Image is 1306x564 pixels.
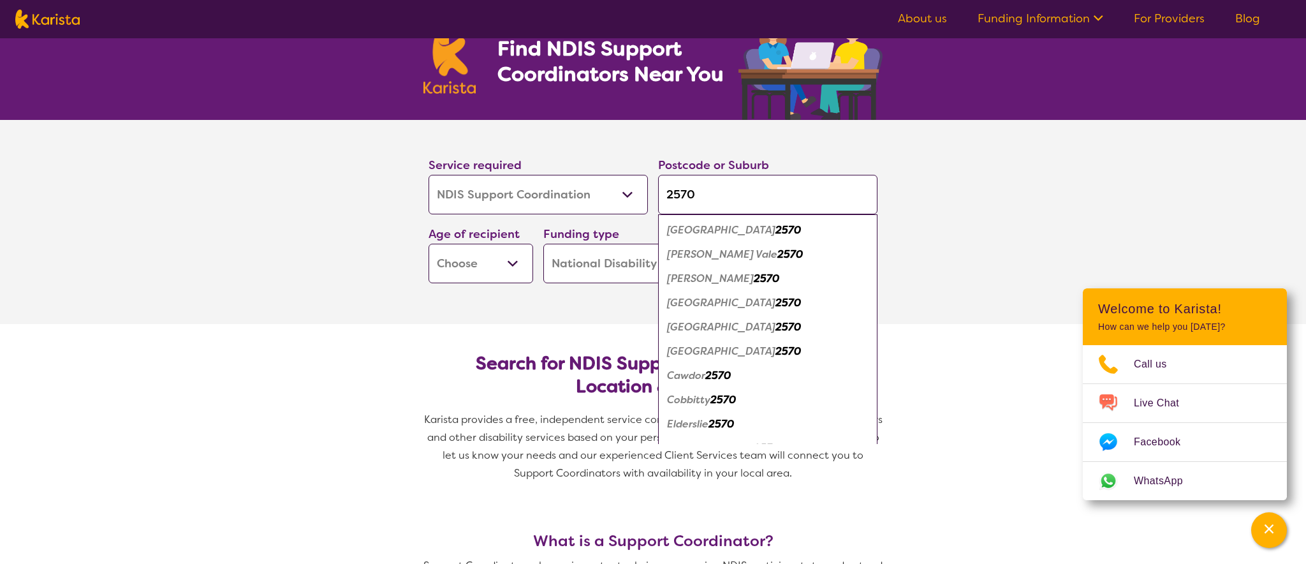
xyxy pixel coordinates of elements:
[738,8,883,120] img: support-coordination
[664,412,871,436] div: Elderslie 2570
[664,339,871,364] div: Camden South 2570
[978,11,1103,26] a: Funding Information
[667,345,775,358] em: [GEOGRAPHIC_DATA]
[667,272,754,285] em: [PERSON_NAME]
[754,272,779,285] em: 2570
[664,364,871,388] div: Cawdor 2570
[664,218,871,242] div: Belimbla Park 2570
[1098,301,1272,316] h2: Welcome to Karista!
[1251,512,1287,548] button: Channel Menu
[664,388,871,412] div: Cobbitty 2570
[1083,462,1287,500] a: Web link opens in a new tab.
[777,248,803,261] em: 2570
[667,296,775,309] em: [GEOGRAPHIC_DATA]
[1134,433,1196,452] span: Facebook
[898,11,947,26] a: About us
[667,369,705,382] em: Cawdor
[708,417,734,431] em: 2570
[1235,11,1260,26] a: Blog
[664,242,871,267] div: Bickley Vale 2570
[667,442,754,455] em: [PERSON_NAME]
[710,393,736,406] em: 2570
[423,25,476,94] img: Karista logo
[664,436,871,461] div: Ellis Lane 2570
[775,320,801,334] em: 2570
[429,226,520,242] label: Age of recipient
[1134,394,1194,413] span: Live Chat
[754,442,779,455] em: 2570
[667,223,775,237] em: [GEOGRAPHIC_DATA]
[543,226,619,242] label: Funding type
[775,345,801,358] em: 2570
[1098,322,1272,332] p: How can we help you [DATE]?
[439,352,867,398] h2: Search for NDIS Support Coordinators by Location & Needs
[775,223,801,237] em: 2570
[1134,471,1198,491] span: WhatsApp
[1083,345,1287,500] ul: Choose channel
[664,267,871,291] div: Brownlow Hill 2570
[775,296,801,309] em: 2570
[667,248,777,261] em: [PERSON_NAME] Vale
[667,417,708,431] em: Elderslie
[664,315,871,339] div: Camden Park 2570
[664,291,871,315] div: Camden 2570
[423,532,883,550] h3: What is a Support Coordinator?
[658,175,877,214] input: Type
[1134,355,1182,374] span: Call us
[424,413,885,480] span: Karista provides a free, independent service connecting you with NDIS Support Coordinators and ot...
[667,320,775,334] em: [GEOGRAPHIC_DATA]
[667,393,710,406] em: Cobbitty
[1083,288,1287,500] div: Channel Menu
[15,10,80,29] img: Karista logo
[1134,11,1205,26] a: For Providers
[705,369,731,382] em: 2570
[658,158,769,173] label: Postcode or Suburb
[497,36,733,87] h1: Find NDIS Support Coordinators Near You
[429,158,522,173] label: Service required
